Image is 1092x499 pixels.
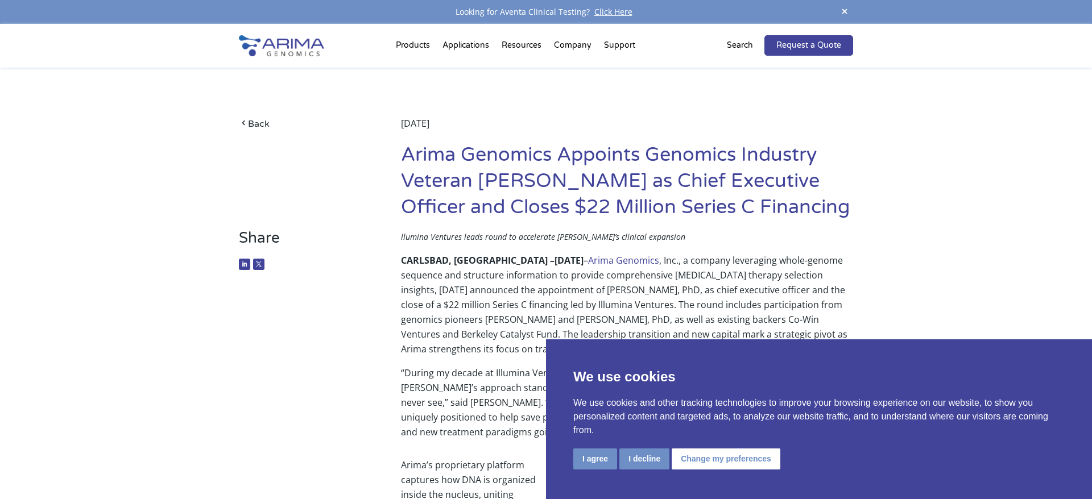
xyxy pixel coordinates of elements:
div: Looking for Aventa Clinical Testing? [239,5,853,19]
p: Search [727,38,753,53]
p: “During my decade at Illumina Ventures, I evaluated countless genomics innovations, yet [PERSON_N... [401,365,853,448]
b: CARLSBAD, [GEOGRAPHIC_DATA] – [401,254,555,267]
p: We use cookies and other tracking technologies to improve your browsing experience on our website... [573,396,1065,437]
a: Back [239,116,367,131]
b: [DATE] [555,254,584,267]
button: Change my preferences [672,448,780,469]
img: Arima-Genomics-logo [239,35,324,56]
h3: Share [239,229,367,256]
button: I decline [619,448,669,469]
a: Request a Quote [764,35,853,56]
button: I agree [573,448,617,469]
p: We use cookies [573,367,1065,387]
h1: Arima Genomics Appoints Genomics Industry Veteran [PERSON_NAME] as Chief Executive Officer and Cl... [401,142,853,229]
a: Click Here [590,6,637,17]
a: Arima Genomics [588,254,659,267]
p: – , Inc., a company leveraging whole-genome sequence and structure information to provide compreh... [401,253,853,365]
span: llumina Ventures leads round to accelerate [PERSON_NAME]’s clinical expansion [401,231,685,242]
div: [DATE] [401,116,853,142]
